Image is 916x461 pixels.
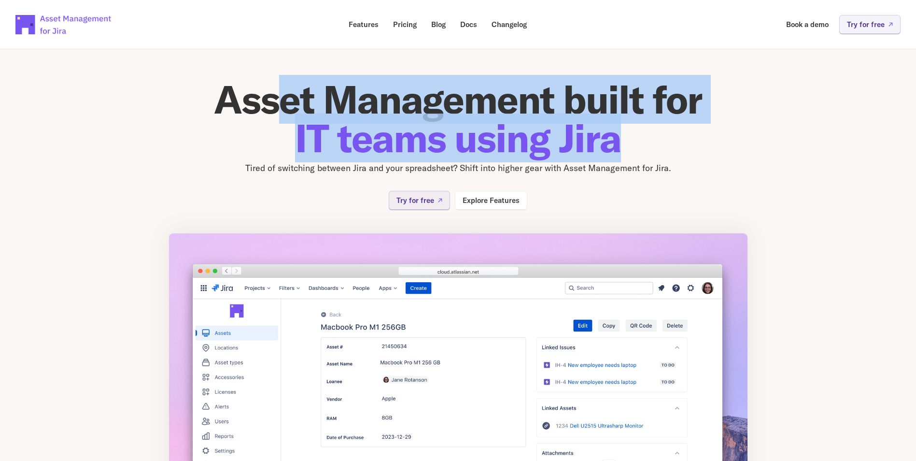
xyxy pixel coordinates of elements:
p: Try for free [847,21,885,28]
a: Pricing [386,15,423,34]
p: Book a demo [786,21,829,28]
p: Docs [460,21,477,28]
a: Book a demo [779,15,835,34]
p: Blog [431,21,446,28]
span: IT teams using Jira [295,114,621,162]
p: Explore Features [463,197,520,204]
a: Changelog [485,15,534,34]
a: Docs [453,15,484,34]
p: Changelog [492,21,527,28]
a: Explore Features [455,191,527,210]
p: Features [349,21,379,28]
a: Try for free [839,15,901,34]
a: Try for free [389,191,450,210]
p: Try for free [396,197,434,204]
a: Features [342,15,385,34]
h1: Asset Management built for [169,80,748,158]
p: Pricing [393,21,417,28]
p: Tired of switching between Jira and your spreadsheet? Shift into higher gear with Asset Managemen... [169,161,748,175]
a: Blog [424,15,452,34]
